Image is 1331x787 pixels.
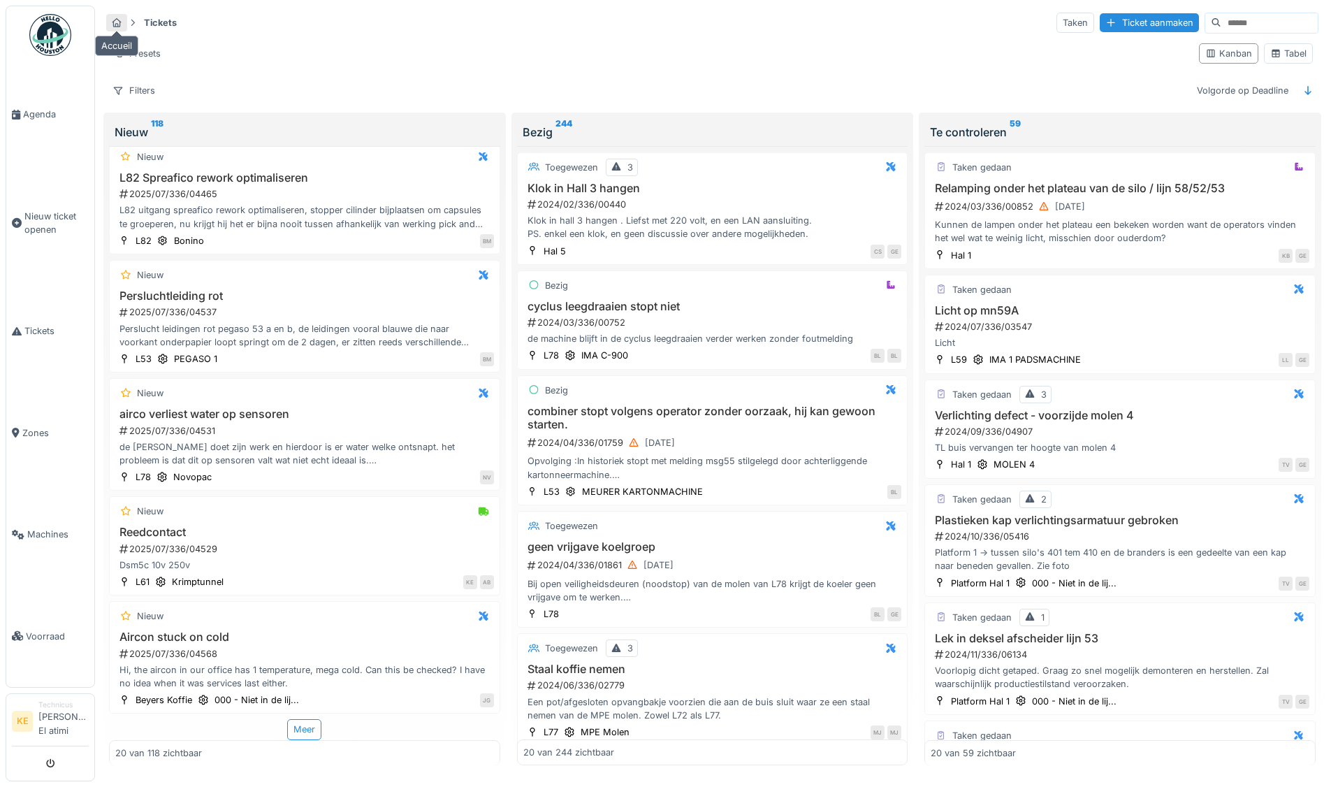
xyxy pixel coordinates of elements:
h3: L82 Spreafico rework optimaliseren [115,171,494,185]
h3: Verlichting defect - voorzijde molen 4 [931,409,1309,422]
div: Toegewezen [545,642,598,655]
div: Hal 1 [951,458,971,471]
a: Agenda [6,64,94,165]
div: L82 [136,234,152,247]
h3: Lek in deksel afscheider lijn 53 [931,632,1309,645]
div: JG [480,693,494,707]
div: Licht [931,336,1309,349]
div: BL [887,485,901,499]
div: 2025/07/336/04529 [118,542,494,556]
div: L82 uitgang spreafico rework optimaliseren, stopper cilinder bijplaatsen om capsules te groeperen... [115,203,494,230]
div: L78 [136,470,151,484]
div: Hal 5 [544,245,566,258]
h3: Relamping onder het plateau van de silo / lijn 58/52/53 [931,182,1309,195]
div: 2025/07/336/04537 [118,305,494,319]
h3: airco verliest water op sensoren [115,407,494,421]
div: Dsm5c 10v 250v [115,558,494,572]
div: CS [871,245,885,259]
div: Bonino [174,234,204,247]
div: Taken gedaan [952,729,1012,742]
div: Taken gedaan [952,161,1012,174]
div: L59 [951,353,967,366]
h3: Reedcontact [115,526,494,539]
div: GE [887,607,901,621]
a: Machines [6,484,94,585]
span: Nieuw ticket openen [24,210,89,236]
div: de machine blijft in de cyclus leegdraaien verder werken zonder foutmelding [523,332,902,345]
div: Novopac [173,470,212,484]
div: Filters [106,80,161,101]
div: Hi, the aircon in our office has 1 temperature, mega cold. Can this be checked? I have no idea wh... [115,663,494,690]
div: Platform Hal 1 [951,695,1010,708]
div: TV [1279,695,1293,709]
div: L61 [136,575,150,589]
div: 2025/07/336/04465 [118,187,494,201]
div: [DATE] [645,436,675,449]
h3: Aircon stuck on cold [115,630,494,644]
div: 2024/04/336/01759 [526,434,902,452]
span: Machines [27,528,89,541]
div: Taken gedaan [952,611,1012,624]
div: Platform 1 -> tussen silo's 401 tem 410 en de branders is een gedeelte van een kap naar beneden g... [931,546,1309,572]
div: Te controleren [930,124,1310,140]
sup: 118 [151,124,163,140]
div: PEGASO 1 [174,352,217,366]
div: Nieuw [137,387,163,400]
div: 20 van 118 zichtbaar [115,746,202,759]
div: de [PERSON_NAME] doet zijn werk en hierdoor is er water welke ontsnapt. het probleem is dat dit o... [115,440,494,467]
div: Klok in hall 3 hangen . Liefst met 220 volt, en een LAN aansluiting. PS. enkel een klok, en geen ... [523,214,902,240]
a: Zones [6,382,94,484]
h3: Licht op mn59A [931,304,1309,317]
div: Opvolging :In historiek stopt met melding msg55 stilgelegd door achterliggende kartonneermachine.... [523,454,902,481]
div: 2024/11/336/06134 [933,648,1309,661]
div: Bezig [545,279,568,292]
h3: combiner stopt volgens operator zonder oorzaak, hij kan gewoon starten. [523,405,902,431]
div: Ticket aanmaken [1100,13,1199,32]
div: Kanban [1205,47,1252,60]
div: NV [480,470,494,484]
div: MEURER KARTONMACHINE [582,485,703,498]
div: GE [1295,249,1309,263]
div: GE [1295,577,1309,591]
div: Platform Hal 1 [951,577,1010,590]
div: Een pot/afgesloten opvangbakje voorzien die aan de buis sluit waar ze een staal nemen van de MPE ... [523,695,902,722]
div: KE [463,575,477,589]
div: Nieuw [137,609,163,623]
div: 2024/03/336/00752 [526,316,902,329]
div: GE [1295,353,1309,367]
sup: 244 [555,124,572,140]
div: Volgorde op Deadline [1191,80,1295,101]
div: Nieuw [137,268,163,282]
div: Krimptunnel [172,575,224,589]
div: 1 [1041,611,1045,624]
div: 2024/07/336/03547 [933,320,1309,333]
div: Nieuw [137,505,163,518]
div: IMA 1 PADSMACHINE [989,353,1081,366]
div: BL [871,349,885,363]
div: Taken [1056,13,1094,33]
div: 2025/07/336/04531 [118,424,494,438]
div: 2024/02/336/00440 [526,198,902,211]
div: AB [480,575,494,589]
a: KE Technicus[PERSON_NAME] El atimi [12,700,89,746]
h3: geen vrijgave koelgroep [523,540,902,554]
div: TV [1279,577,1293,591]
span: Agenda [23,108,89,121]
div: 000 - Niet in de lij... [214,693,299,707]
div: 2024/09/336/04907 [933,425,1309,438]
a: Voorraad [6,586,94,687]
div: BL [887,349,901,363]
div: BL [871,607,885,621]
div: 3 [1041,388,1047,401]
div: Bij open veiligheidsdeuren (noodstop) van de molen van L78 krijgt de koeler geen vrijgave om te w... [523,577,902,604]
div: BM [480,352,494,366]
div: BM [480,234,494,248]
div: TL buis vervangen ter hoogte van molen 4 [931,441,1309,454]
div: Perslucht leidingen rot pegaso 53 a en b, de leidingen vooral blauwe die naar voorkant onderpapie... [115,322,494,349]
span: Voorraad [26,630,89,643]
span: Zones [22,426,89,440]
div: MJ [871,725,885,739]
div: [DATE] [643,558,674,572]
div: L77 [544,725,558,739]
div: Taken gedaan [952,388,1012,401]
